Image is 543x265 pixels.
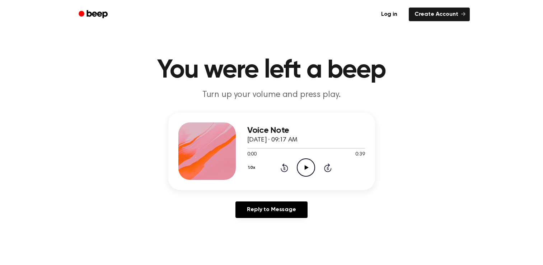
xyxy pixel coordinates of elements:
span: [DATE] · 09:17 AM [247,137,298,143]
p: Turn up your volume and press play. [134,89,409,101]
a: Log in [374,6,404,23]
button: 1.0x [247,162,258,174]
span: 0:00 [247,151,257,158]
a: Beep [74,8,114,22]
a: Reply to Message [235,201,307,218]
span: 0:39 [355,151,365,158]
h1: You were left a beep [88,57,455,83]
h3: Voice Note [247,126,365,135]
a: Create Account [409,8,470,21]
